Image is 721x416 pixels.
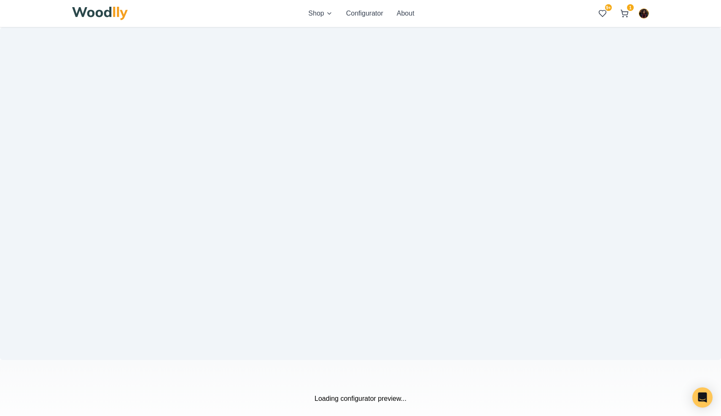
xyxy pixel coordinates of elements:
[639,9,648,18] img: Negin
[595,6,610,21] button: 9+
[72,7,128,20] img: Woodlly
[397,8,414,19] button: About
[627,4,634,11] span: 1
[346,8,383,19] button: Configurator
[639,8,649,19] button: Negin
[692,387,713,408] div: Open Intercom Messenger
[72,394,649,404] p: Loading configurator preview...
[617,6,632,21] button: 1
[605,4,612,11] span: 9+
[308,8,332,19] button: Shop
